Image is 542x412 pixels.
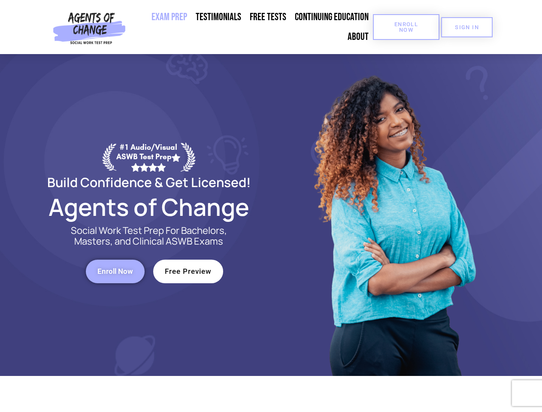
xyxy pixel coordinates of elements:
a: Exam Prep [147,7,191,27]
a: SIGN IN [441,17,493,37]
nav: Menu [129,7,373,47]
div: #1 Audio/Visual ASWB Test Prep [116,142,181,171]
a: Enroll Now [373,14,439,40]
a: Free Preview [153,260,223,283]
span: Free Preview [165,268,212,275]
h2: Agents of Change [27,197,271,217]
h2: Build Confidence & Get Licensed! [27,176,271,188]
img: Website Image 1 (1) [308,54,479,376]
a: About [343,27,373,47]
span: Enroll Now [97,268,133,275]
span: SIGN IN [455,24,479,30]
a: Free Tests [245,7,291,27]
span: Enroll Now [387,21,426,33]
a: Testimonials [191,7,245,27]
a: Continuing Education [291,7,373,27]
p: Social Work Test Prep For Bachelors, Masters, and Clinical ASWB Exams [61,225,237,247]
a: Enroll Now [86,260,145,283]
